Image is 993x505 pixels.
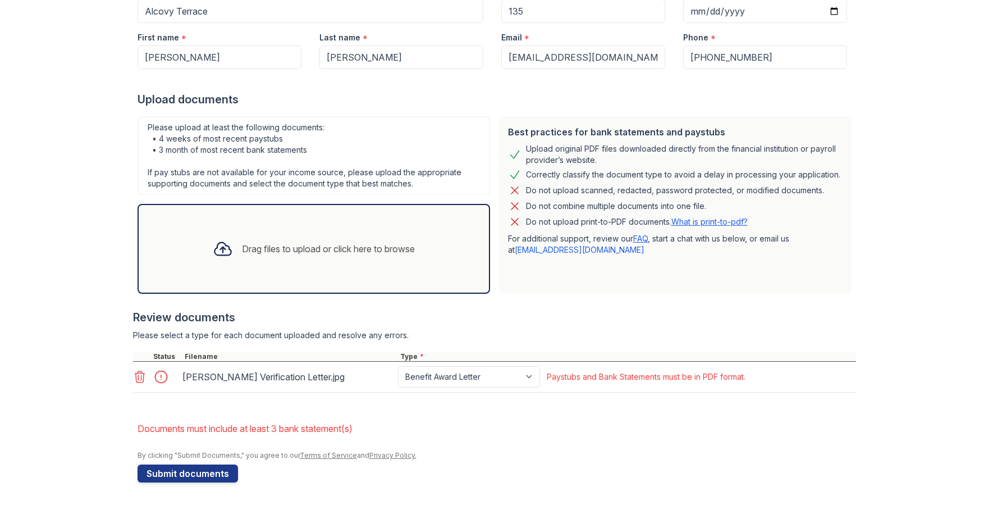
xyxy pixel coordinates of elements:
[133,310,856,325] div: Review documents
[526,199,706,213] div: Do not combine multiple documents into one file.
[182,368,393,386] div: [PERSON_NAME] Verification Letter.jpg
[300,451,357,459] a: Terms of Service
[151,352,182,361] div: Status
[547,371,745,383] div: Paystubs and Bank Statements must be in PDF format.
[501,32,522,43] label: Email
[138,417,856,440] li: Documents must include at least 3 bank statement(s)
[242,242,415,256] div: Drag files to upload or click here to browse
[138,465,238,483] button: Submit documents
[515,245,644,254] a: [EMAIL_ADDRESS][DOMAIN_NAME]
[526,143,843,166] div: Upload original PDF files downloaded directly from the financial institution or payroll provider’...
[133,330,856,341] div: Please select a type for each document uploaded and resolve any errors.
[683,32,708,43] label: Phone
[138,451,856,460] div: By clicking "Submit Documents," you agree to our and
[319,32,360,43] label: Last name
[671,217,748,226] a: What is print-to-pdf?
[138,116,490,195] div: Please upload at least the following documents: • 4 weeks of most recent paystubs • 3 month of mo...
[526,168,840,181] div: Correctly classify the document type to avoid a delay in processing your application.
[369,451,417,459] a: Privacy Policy.
[526,216,748,228] p: Do not upload print-to-PDF documents.
[182,352,398,361] div: Filename
[508,125,843,139] div: Best practices for bank statements and paystubs
[138,32,179,43] label: First name
[508,233,843,256] p: For additional support, review our , start a chat with us below, or email us at
[526,184,824,197] div: Do not upload scanned, redacted, password protected, or modified documents.
[398,352,856,361] div: Type
[633,234,648,243] a: FAQ
[138,92,856,107] div: Upload documents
